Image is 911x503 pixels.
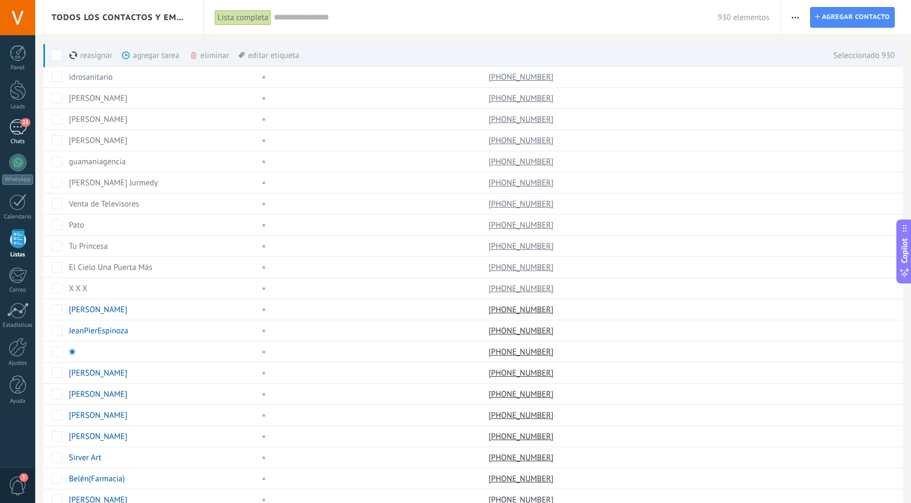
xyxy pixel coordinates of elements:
a: Belén(Farmacia) [69,474,125,484]
a: El Cielo Una Puerta Más [69,262,152,273]
a: [PERSON_NAME] [69,368,127,378]
a: ❀ [69,347,76,357]
span: Agregar contacto [822,8,890,27]
a: X X X [69,283,87,294]
a: [PHONE_NUMBER] [489,389,556,399]
a: idrosanitario [69,72,113,82]
a: [PHONE_NUMBER] [489,410,556,420]
a: [PHONE_NUMBER] [489,157,556,166]
div: Chats [2,138,34,145]
a: [PERSON_NAME] Jurmedy [69,178,158,188]
div: reasignar [69,43,149,67]
a: [PHONE_NUMBER] [489,453,556,462]
div: Calendario [2,214,34,221]
a: [PHONE_NUMBER] [489,431,556,441]
a: [PHONE_NUMBER] [489,72,556,82]
a: guamaniagencia [69,157,126,167]
a: [PHONE_NUMBER] [489,326,556,336]
a: JeanPierEspinoza [69,326,128,336]
a: [PHONE_NUMBER] [489,283,556,293]
span: 930 elementos [717,12,769,23]
span: 23 [21,118,30,127]
span: Todos los contactos y empresas [52,12,188,23]
a: [PERSON_NAME] [69,114,127,125]
a: [PHONE_NUMBER] [489,136,556,145]
span: 3 [20,473,28,482]
a: [PERSON_NAME] [69,389,127,399]
a: [PERSON_NAME] [69,93,127,104]
div: Estadísticas [2,322,34,329]
div: Correo [2,287,34,294]
a: Pato [69,220,84,230]
a: [PERSON_NAME] [69,410,127,421]
a: [PERSON_NAME] [69,431,127,442]
a: [PHONE_NUMBER] [489,114,556,124]
button: Más [787,7,803,28]
a: Sirver Art [69,453,101,463]
div: Seleccionado 930 [823,43,895,67]
div: Ayuda [2,398,34,405]
div: Listas [2,251,34,259]
div: WhatsApp [2,175,33,185]
a: [PERSON_NAME] [69,305,127,315]
div: agregar tarea [122,43,216,67]
a: [PHONE_NUMBER] [489,262,556,272]
div: Panel [2,65,34,72]
a: [PHONE_NUMBER] [489,368,556,378]
a: [PHONE_NUMBER] [489,93,556,103]
a: [PHONE_NUMBER] [489,199,556,209]
div: Ajustes [2,360,34,367]
div: editar etiqueta [239,43,299,67]
a: Agregar contacto [810,7,895,28]
a: [PHONE_NUMBER] [489,474,556,483]
a: Tu Princesa [69,241,108,251]
a: [PHONE_NUMBER] [489,178,556,188]
span: Copilot [899,238,910,263]
a: [PHONE_NUMBER] [489,241,556,251]
a: [PHONE_NUMBER] [489,220,556,230]
a: [PHONE_NUMBER] [489,305,556,314]
a: [PERSON_NAME] [69,136,127,146]
div: Leads [2,104,34,111]
a: Venta de Televisores [69,199,139,209]
div: eliminar [189,43,266,67]
div: Lista completa [215,10,271,25]
a: [PHONE_NUMBER] [489,347,556,357]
